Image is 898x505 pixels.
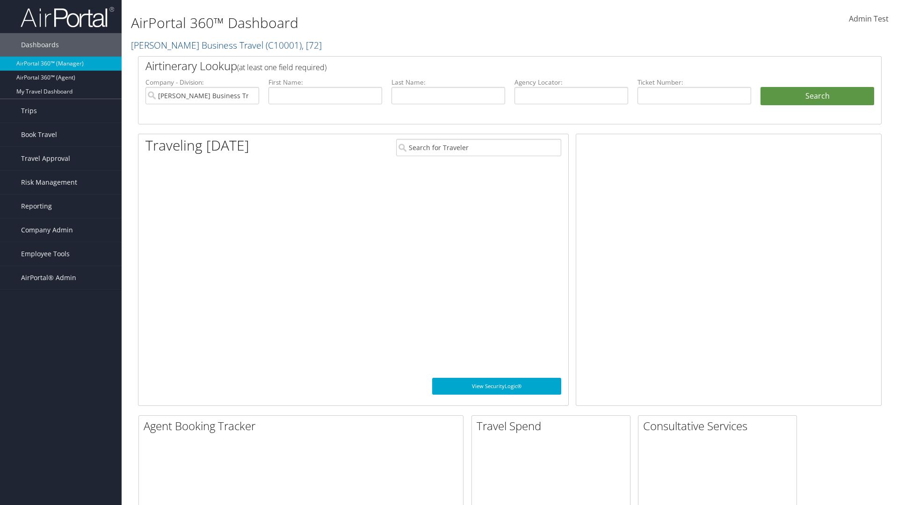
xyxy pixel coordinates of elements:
[21,218,73,242] span: Company Admin
[849,14,889,24] span: Admin Test
[21,123,57,146] span: Book Travel
[514,78,628,87] label: Agency Locator:
[21,171,77,194] span: Risk Management
[145,78,259,87] label: Company - Division:
[21,266,76,289] span: AirPortal® Admin
[21,33,59,57] span: Dashboards
[266,39,302,51] span: ( C10001 )
[145,136,249,155] h1: Traveling [DATE]
[477,418,630,434] h2: Travel Spend
[760,87,874,106] button: Search
[849,5,889,34] a: Admin Test
[302,39,322,51] span: , [ 72 ]
[131,13,636,33] h1: AirPortal 360™ Dashboard
[643,418,797,434] h2: Consultative Services
[144,418,463,434] h2: Agent Booking Tracker
[145,58,812,74] h2: Airtinerary Lookup
[396,139,561,156] input: Search for Traveler
[21,242,70,266] span: Employee Tools
[237,62,326,72] span: (at least one field required)
[637,78,751,87] label: Ticket Number:
[391,78,505,87] label: Last Name:
[131,39,322,51] a: [PERSON_NAME] Business Travel
[21,99,37,123] span: Trips
[432,378,561,395] a: View SecurityLogic®
[21,195,52,218] span: Reporting
[268,78,382,87] label: First Name:
[21,147,70,170] span: Travel Approval
[21,6,114,28] img: airportal-logo.png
